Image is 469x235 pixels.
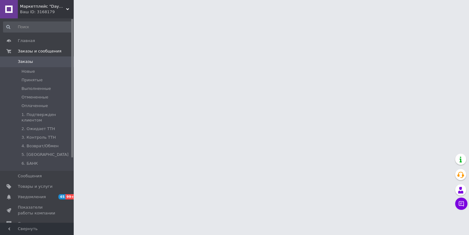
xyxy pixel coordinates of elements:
[21,69,35,74] span: Новые
[18,194,46,200] span: Уведомления
[21,161,38,166] span: 6. БАНК
[18,59,33,64] span: Заказы
[65,194,76,199] span: 99+
[18,48,61,54] span: Заказы и сообщения
[18,221,34,226] span: Отзывы
[20,4,66,9] span: Маркетплейс "Daymart" товары от производителей Украины, Европы и Азии
[21,152,68,157] span: 5. [GEOGRAPHIC_DATA]
[18,38,35,44] span: Главная
[21,135,56,140] span: 3. Контроль ТТН
[455,198,467,210] button: Чат с покупателем
[21,143,59,149] span: 4. Возврат/Обмен
[18,173,42,179] span: Сообщения
[21,126,55,132] span: 2. Ожидает ТТН
[21,112,72,123] span: 1. Подтвержден клиентом
[21,94,48,100] span: Отмененные
[21,103,48,109] span: Оплаченные
[18,205,57,216] span: Показатели работы компании
[21,77,43,83] span: Принятые
[3,21,72,33] input: Поиск
[21,86,51,91] span: Выполненные
[20,9,74,15] div: Ваш ID: 3168179
[58,194,65,199] span: 45
[18,184,53,189] span: Товары и услуги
